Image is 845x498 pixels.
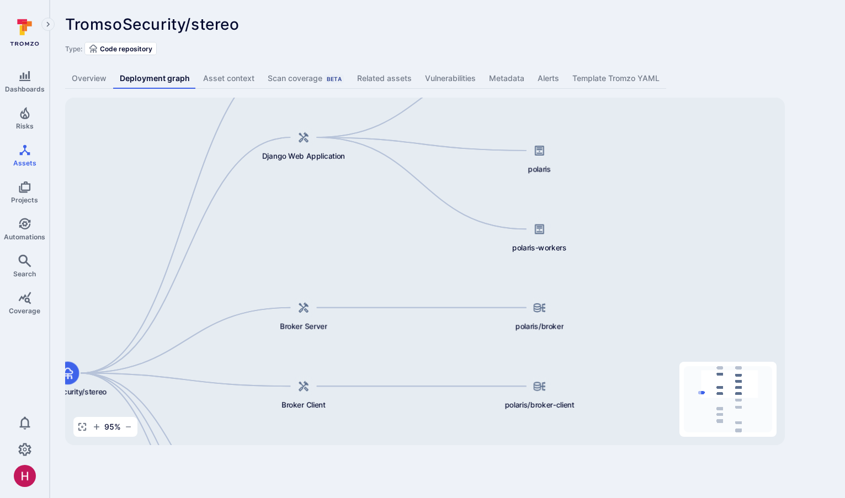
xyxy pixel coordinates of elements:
span: Code repository [100,45,152,53]
span: polaris/broker [515,321,564,331]
div: Scan coverage [268,73,344,84]
span: Projects [11,196,38,204]
span: Risks [16,122,34,130]
a: Deployment graph [113,68,196,89]
a: Asset context [196,68,261,89]
span: 95 % [104,421,121,432]
a: Vulnerabilities [418,68,482,89]
span: Type: [65,45,82,53]
i: Expand navigation menu [44,20,52,29]
button: Expand navigation menu [41,18,55,31]
span: Django Web Application [262,151,345,162]
span: polaris [528,164,551,175]
a: Alerts [531,68,566,89]
span: Assets [13,159,36,167]
span: Broker Client [281,400,326,410]
a: Metadata [482,68,531,89]
div: Asset tabs [65,68,830,89]
span: polaris/broker-client [504,400,574,410]
span: polaris-workers [512,243,567,253]
a: Template Tromzo YAML [566,68,666,89]
span: Search [13,270,36,278]
span: TromsoSecurity/stereo [65,15,240,34]
span: Coverage [9,307,40,315]
span: Automations [4,233,45,241]
div: Harshil Parikh [14,465,36,487]
span: Dashboards [5,85,45,93]
span: TromsoSecurity/stereo [29,387,107,397]
img: ACg8ocKzQzwPSwOZT_k9C736TfcBpCStqIZdMR9gXOhJgTaH9y_tsw=s96-c [14,465,36,487]
span: Broker Server [280,321,327,331]
div: Beta [325,74,344,83]
a: Related assets [350,68,418,89]
a: Overview [65,68,113,89]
